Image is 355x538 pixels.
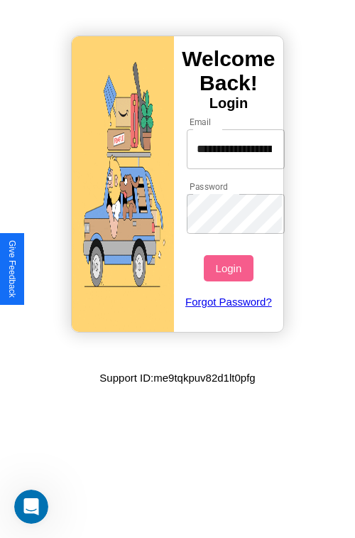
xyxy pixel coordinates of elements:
a: Forgot Password? [180,281,278,322]
button: Login [204,255,253,281]
p: Support ID: me9tqkpuv82d1lt0pfg [99,368,255,387]
img: gif [72,36,174,332]
label: Email [190,116,212,128]
h4: Login [174,95,283,112]
div: Give Feedback [7,240,17,298]
iframe: Intercom live chat [14,490,48,524]
label: Password [190,181,227,193]
h3: Welcome Back! [174,47,283,95]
